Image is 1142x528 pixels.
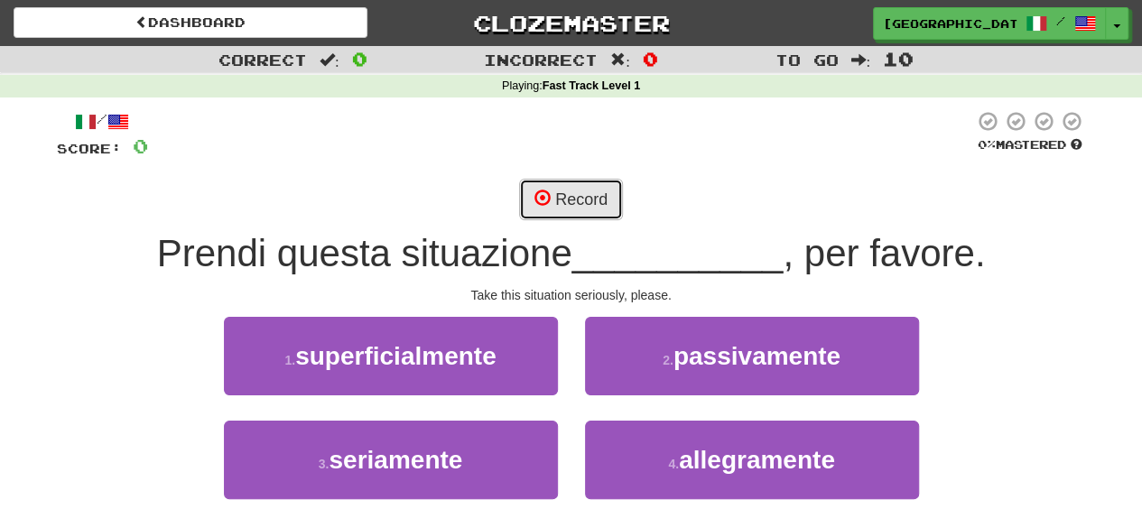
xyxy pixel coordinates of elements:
[974,137,1086,153] div: Mastered
[519,179,623,220] button: Record
[668,457,679,471] small: 4 .
[57,286,1086,304] div: Take this situation seriously, please.
[329,446,462,474] span: seriamente
[224,317,558,395] button: 1.superficialmente
[157,232,572,274] span: Prendi questa situazione
[319,457,330,471] small: 3 .
[395,7,748,39] a: Clozemaster
[643,48,658,69] span: 0
[663,353,673,367] small: 2 .
[543,79,641,92] strong: Fast Track Level 1
[295,342,497,370] span: superficialmente
[883,15,1017,32] span: [GEOGRAPHIC_DATA]
[284,353,295,367] small: 1 .
[610,52,630,68] span: :
[14,7,367,38] a: Dashboard
[320,52,339,68] span: :
[850,52,870,68] span: :
[585,421,919,499] button: 4.allegramente
[883,48,914,69] span: 10
[352,48,367,69] span: 0
[57,110,148,133] div: /
[873,7,1106,40] a: [GEOGRAPHIC_DATA] /
[57,141,122,156] span: Score:
[775,51,838,69] span: To go
[484,51,598,69] span: Incorrect
[218,51,307,69] span: Correct
[133,134,148,157] span: 0
[585,317,919,395] button: 2.passivamente
[224,421,558,499] button: 3.seriamente
[978,137,996,152] span: 0 %
[783,232,985,274] span: , per favore.
[673,342,840,370] span: passivamente
[572,232,784,274] span: __________
[1056,14,1065,27] span: /
[679,446,835,474] span: allegramente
